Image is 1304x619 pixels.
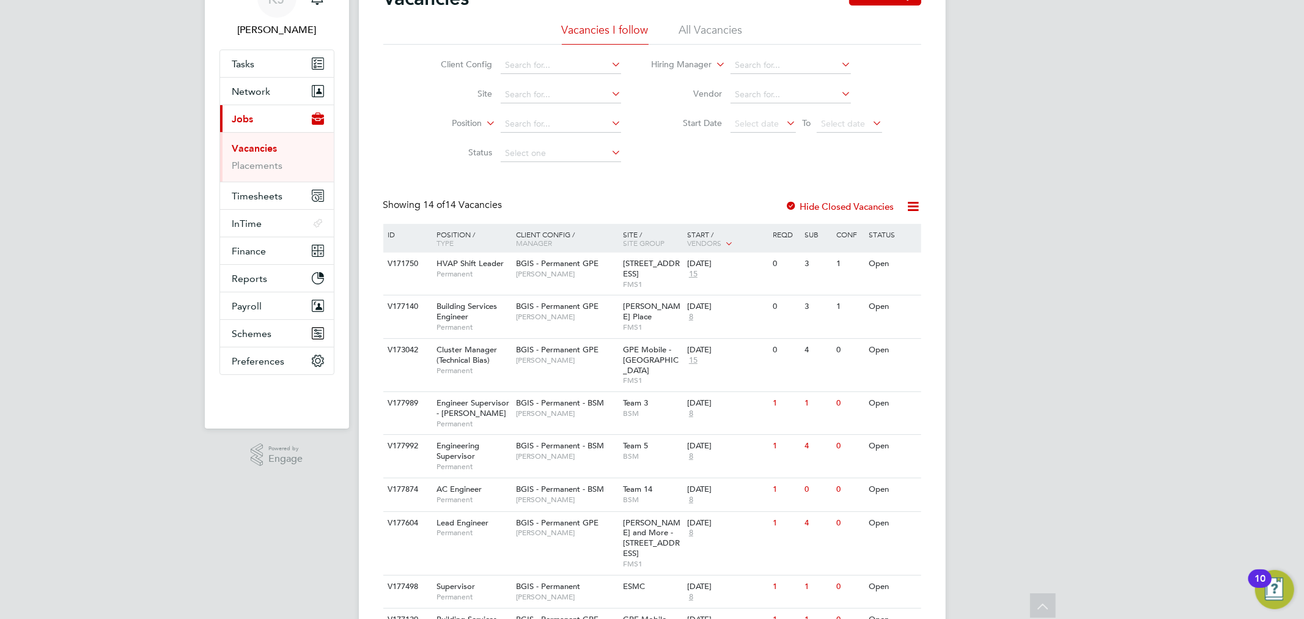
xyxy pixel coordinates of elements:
div: Client Config / [513,224,620,253]
span: Supervisor [437,581,475,591]
div: Sub [801,224,833,245]
button: Jobs [220,105,334,132]
div: Reqd [770,224,801,245]
div: Open [866,253,919,275]
div: V177989 [385,392,428,415]
div: 1 [801,576,833,598]
div: Open [866,339,919,361]
span: BGIS - Permanent GPE [516,301,599,311]
div: Site / [620,224,684,253]
a: Tasks [220,50,334,77]
div: 0 [770,339,801,361]
input: Search for... [501,116,621,133]
span: [PERSON_NAME] [516,269,617,279]
label: Site [422,88,492,99]
div: Open [866,512,919,535]
input: Search for... [501,86,621,103]
div: 0 [834,478,866,501]
div: Start / [684,224,770,254]
span: Permanent [437,366,510,376]
label: Start Date [652,117,722,128]
span: Kyle Johnson [219,23,334,37]
span: 14 of [424,199,446,211]
span: InTime [232,218,262,229]
div: 0 [834,512,866,535]
span: [PERSON_NAME] [516,451,617,461]
div: 10 [1254,579,1265,595]
span: ESMC [623,581,645,591]
span: BGIS - Permanent - BSM [516,484,604,494]
div: 0 [834,339,866,361]
span: BSM [623,451,681,461]
span: To [798,115,814,131]
div: 3 [801,295,833,318]
input: Search for... [731,86,851,103]
span: [STREET_ADDRESS] [623,258,680,279]
div: 0 [801,478,833,501]
span: 8 [687,528,695,538]
div: 1 [770,392,801,415]
div: [DATE] [687,398,767,409]
span: 8 [687,312,695,322]
span: AC Engineer [437,484,482,494]
li: All Vacancies [679,23,743,45]
input: Search for... [731,57,851,74]
span: FMS1 [623,559,681,569]
div: 0 [834,392,866,415]
div: Conf [834,224,866,245]
span: Team 14 [623,484,652,494]
span: Engineering Supervisor [437,440,479,461]
div: 1 [834,253,866,275]
div: Open [866,435,919,458]
span: Manager [516,238,552,248]
button: Payroll [220,292,334,319]
span: 15 [687,269,699,280]
div: 4 [801,435,833,458]
span: [PERSON_NAME] and More - [STREET_ADDRESS] [623,517,680,559]
div: V173042 [385,339,428,361]
span: Select date [821,118,865,129]
span: FMS1 [623,322,681,332]
div: [DATE] [687,345,767,355]
span: HVAP Shift Leader [437,258,504,269]
button: Open Resource Center, 10 new notifications [1255,570,1294,609]
span: Lead Engineer [437,517,488,528]
div: Showing [383,199,505,212]
button: Timesheets [220,182,334,209]
label: Client Config [422,59,492,70]
span: 8 [687,451,695,462]
span: Permanent [437,322,510,332]
span: Payroll [232,300,262,312]
div: ID [385,224,428,245]
button: InTime [220,210,334,237]
span: [PERSON_NAME] [516,409,617,418]
div: [DATE] [687,582,767,592]
span: Timesheets [232,190,283,202]
input: Search for... [501,57,621,74]
span: [PERSON_NAME] [516,355,617,365]
div: V177604 [385,512,428,535]
span: Site Group [623,238,665,248]
span: Select date [735,118,779,129]
span: [PERSON_NAME] [516,312,617,322]
div: [DATE] [687,441,767,451]
span: FMS1 [623,280,681,289]
div: Status [866,224,919,245]
span: BSM [623,495,681,505]
div: 0 [770,253,801,275]
span: Permanent [437,269,510,279]
div: 4 [801,339,833,361]
span: Team 3 [623,398,648,408]
div: [DATE] [687,259,767,269]
div: V177992 [385,435,428,458]
a: Go to home page [219,387,334,407]
label: Hiring Manager [641,59,712,71]
span: Jobs [232,113,254,125]
div: [DATE] [687,302,767,312]
span: Permanent [437,528,510,538]
span: [PERSON_NAME] [516,592,617,602]
span: BSM [623,409,681,418]
span: 8 [687,495,695,505]
div: 1 [770,478,801,501]
span: Permanent [437,462,510,472]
